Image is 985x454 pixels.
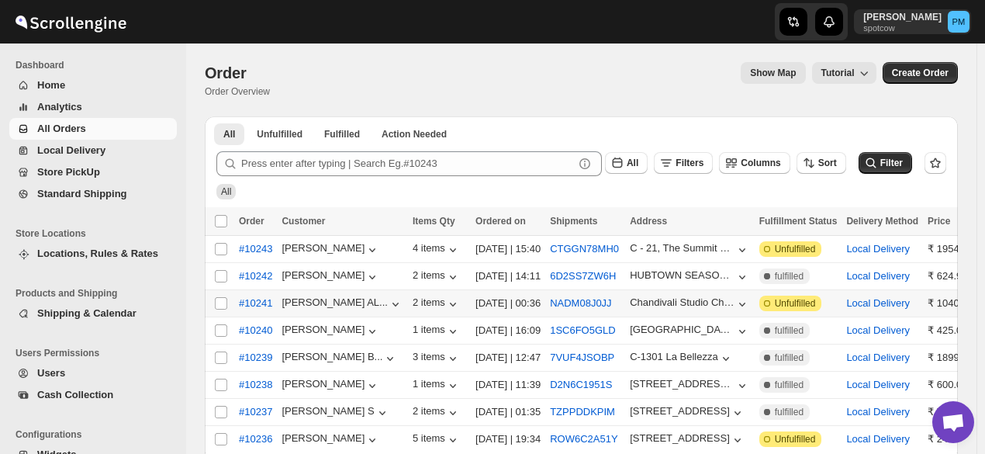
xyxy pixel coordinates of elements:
[9,96,177,118] button: Analytics
[282,351,398,366] button: [PERSON_NAME] B...
[413,351,461,366] button: 3 items
[630,378,750,393] button: [STREET_ADDRESS][PERSON_NAME]
[475,431,541,447] div: [DATE] | 19:34
[221,186,231,197] span: All
[413,242,461,258] button: 4 items
[775,406,804,418] span: fulfilled
[605,152,648,174] button: All
[630,432,745,448] button: [STREET_ADDRESS]
[382,128,447,140] span: Action Needed
[282,432,380,448] button: [PERSON_NAME]
[846,379,910,390] button: Local Delivery
[205,85,270,98] p: Order Overview
[550,216,597,227] span: Shipments
[928,404,973,420] div: ₹ 799.99
[846,433,910,445] button: Local Delivery
[928,241,973,257] div: ₹ 1954.01
[324,128,360,140] span: Fulfilled
[230,264,282,289] button: #10242
[230,318,282,343] button: #10240
[37,248,158,259] span: Locations, Rules & Rates
[630,296,750,312] button: Chandivali Studio Chandivali Andheri East
[928,350,973,366] div: ₹ 1899.99
[37,389,113,400] span: Cash Collection
[239,431,272,447] span: #10236
[413,378,461,393] button: 1 items
[892,67,949,79] span: Create Order
[928,296,973,311] div: ₹ 1040.01
[630,378,734,390] div: [STREET_ADDRESS][PERSON_NAME]
[475,269,541,284] div: [DATE] | 14:11
[550,270,616,282] button: 6D2SS7ZW6H
[37,367,65,379] span: Users
[16,227,178,240] span: Store Locations
[550,297,611,309] button: NADM08J0JJ
[928,269,973,284] div: ₹ 624.99
[230,291,282,316] button: #10241
[630,432,730,444] div: [STREET_ADDRESS]
[775,324,804,337] span: fulfilled
[475,216,526,227] span: Ordered on
[239,404,272,420] span: #10237
[37,188,127,199] span: Standard Shipping
[16,59,178,71] span: Dashboard
[883,62,958,84] button: Create custom order
[932,401,974,443] div: Open chat
[750,67,796,79] span: Show Map
[413,405,461,421] button: 2 items
[630,269,750,285] button: HUBTOWN SEASONS [PERSON_NAME] Marg Postal Colony [GEOGRAPHIC_DATA]
[880,158,903,168] span: Filter
[230,237,282,262] button: #10243
[239,216,264,227] span: Order
[37,101,82,113] span: Analytics
[550,243,619,255] button: CTGGN78MH0
[239,377,272,393] span: #10238
[928,431,973,447] div: ₹ 2415.00
[654,152,713,174] button: Filters
[818,158,837,168] span: Sort
[821,68,855,79] span: Tutorial
[475,377,541,393] div: [DATE] | 11:39
[282,378,380,393] div: [PERSON_NAME]
[37,144,105,156] span: Local Delivery
[413,324,461,339] button: 1 items
[9,384,177,406] button: Cash Collection
[630,216,667,227] span: Address
[413,432,461,448] div: 5 items
[413,296,461,312] button: 2 items
[282,269,380,285] button: [PERSON_NAME]
[241,151,574,176] input: Press enter after typing | Search Eg.#10243
[846,243,910,255] button: Local Delivery
[475,241,541,257] div: [DATE] | 15:40
[550,324,616,336] button: 1SC6FO5GLD
[239,241,272,257] span: #10243
[315,123,369,145] button: Fulfilled
[854,9,971,34] button: User menu
[550,352,614,363] button: 7VUF4JSOBP
[630,324,750,339] button: [GEOGRAPHIC_DATA][MEDICAL_DATA]
[630,269,734,281] div: HUBTOWN SEASONS [PERSON_NAME] Marg Postal Colony [GEOGRAPHIC_DATA]
[863,23,942,33] p: spotcow
[37,123,86,134] span: All Orders
[239,269,272,284] span: #10242
[812,62,876,84] button: Tutorial
[741,62,805,84] button: Map action label
[550,433,617,445] button: ROW6C2A51Y
[928,377,973,393] div: ₹ 600.00
[775,297,816,310] span: Unfulfilled
[475,296,541,311] div: [DATE] | 00:36
[846,216,918,227] span: Delivery Method
[282,405,389,421] div: [PERSON_NAME] S
[948,11,969,33] span: Prateeksh Mehra
[676,158,703,168] span: Filters
[239,350,272,366] span: #10239
[550,406,615,418] button: TZPPDDKPIM
[247,123,312,145] button: Unfulfilled
[846,297,910,309] button: Local Delivery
